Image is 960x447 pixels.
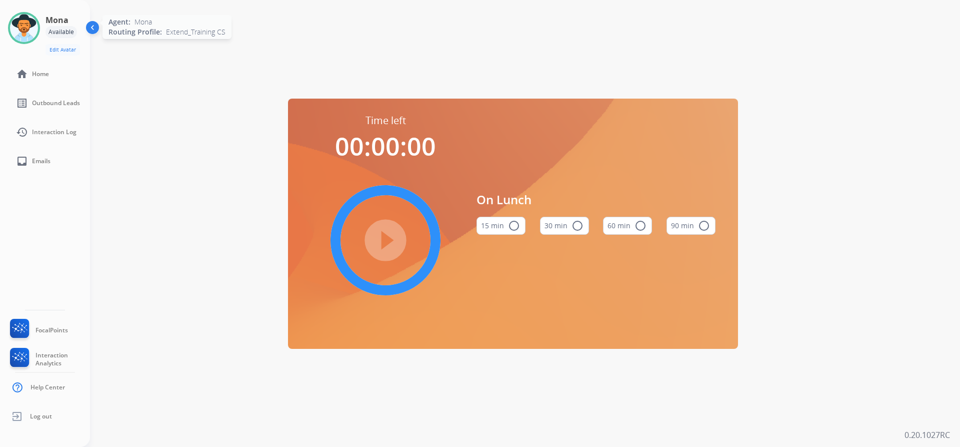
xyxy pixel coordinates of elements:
[8,319,68,342] a: FocalPoints
[8,348,90,371] a: Interaction Analytics
[365,114,406,128] span: Time left
[45,14,68,26] h3: Mona
[16,155,28,167] mat-icon: inbox
[904,429,950,441] p: 0.20.1027RC
[666,217,715,235] button: 90 min
[476,191,715,209] span: On Lunch
[32,157,50,165] span: Emails
[35,351,90,367] span: Interaction Analytics
[134,17,152,27] span: Mona
[603,217,652,235] button: 60 min
[30,412,52,420] span: Log out
[108,27,162,37] span: Routing Profile:
[108,17,130,27] span: Agent:
[16,97,28,109] mat-icon: list_alt
[45,26,77,38] div: Available
[30,383,65,391] span: Help Center
[540,217,589,235] button: 30 min
[45,44,80,56] button: Edit Avatar
[35,326,68,334] span: FocalPoints
[634,220,646,232] mat-icon: radio_button_unchecked
[16,126,28,138] mat-icon: history
[16,68,28,80] mat-icon: home
[476,217,525,235] button: 15 min
[10,14,38,42] img: avatar
[698,220,710,232] mat-icon: radio_button_unchecked
[335,129,436,163] span: 00:00:00
[32,99,80,107] span: Outbound Leads
[166,27,225,37] span: Extend_Training CS
[32,70,49,78] span: Home
[571,220,583,232] mat-icon: radio_button_unchecked
[508,220,520,232] mat-icon: radio_button_unchecked
[32,128,76,136] span: Interaction Log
